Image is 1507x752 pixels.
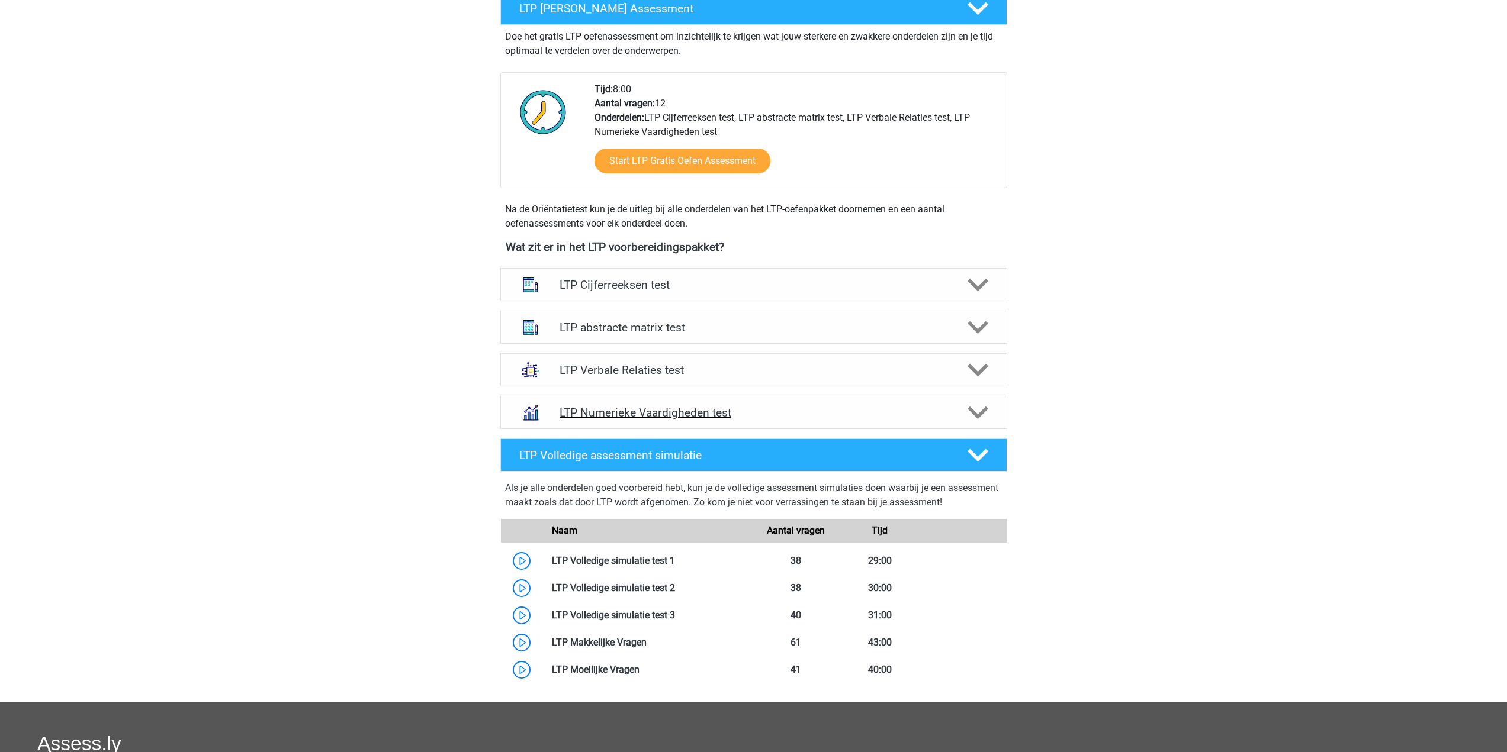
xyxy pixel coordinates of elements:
[838,524,922,538] div: Tijd
[560,278,947,292] h4: LTP Cijferreeksen test
[543,554,754,568] div: LTP Volledige simulatie test 1
[543,635,754,650] div: LTP Makkelijke Vragen
[500,202,1007,231] div: Na de Oriëntatietest kun je de uitleg bij alle onderdelen van het LTP-oefenpakket doornemen en ee...
[753,524,837,538] div: Aantal vragen
[519,2,948,15] h4: LTP [PERSON_NAME] Assessment
[595,98,655,109] b: Aantal vragen:
[515,312,546,343] img: abstracte matrices
[560,363,947,377] h4: LTP Verbale Relaties test
[543,581,754,595] div: LTP Volledige simulatie test 2
[496,438,1012,472] a: LTP Volledige assessment simulatie
[496,353,1012,386] a: analogieen LTP Verbale Relaties test
[496,396,1012,429] a: numeriek redeneren LTP Numerieke Vaardigheden test
[515,397,546,428] img: numeriek redeneren
[496,268,1012,301] a: cijferreeksen LTP Cijferreeksen test
[586,82,1006,188] div: 8:00 12 LTP Cijferreeksen test, LTP abstracte matrix test, LTP Verbale Relaties test, LTP Numerie...
[505,481,1002,514] div: Als je alle onderdelen goed voorbereid hebt, kun je de volledige assessment simulaties doen waarb...
[560,406,947,419] h4: LTP Numerieke Vaardigheden test
[560,321,947,334] h4: LTP abstracte matrix test
[543,608,754,622] div: LTP Volledige simulatie test 3
[595,83,613,95] b: Tijd:
[595,149,770,173] a: Start LTP Gratis Oefen Assessment
[496,311,1012,344] a: abstracte matrices LTP abstracte matrix test
[595,112,644,123] b: Onderdelen:
[543,524,754,538] div: Naam
[515,269,546,300] img: cijferreeksen
[543,663,754,677] div: LTP Moeilijke Vragen
[513,82,573,141] img: Klok
[506,240,1002,254] h4: Wat zit er in het LTP voorbereidingspakket?
[500,25,1007,58] div: Doe het gratis LTP oefenassessment om inzichtelijk te krijgen wat jouw sterkere en zwakkere onder...
[515,354,546,385] img: analogieen
[519,448,948,462] h4: LTP Volledige assessment simulatie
